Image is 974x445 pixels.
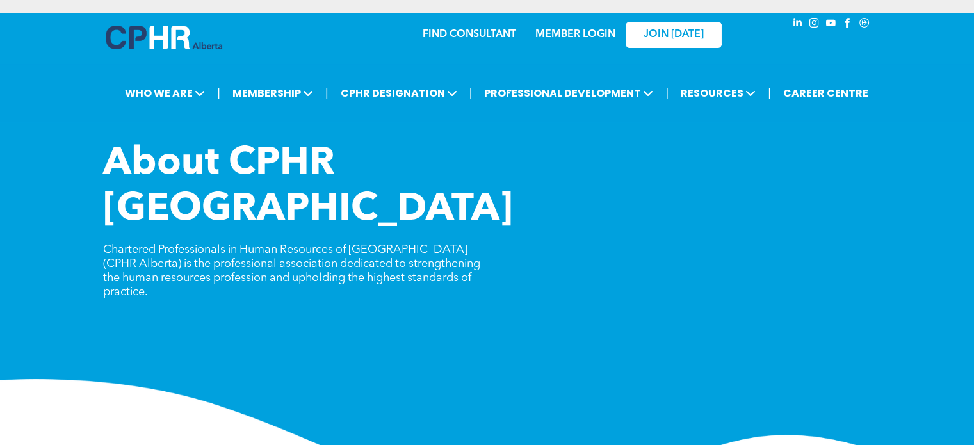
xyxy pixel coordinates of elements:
[121,81,209,105] span: WHO WE ARE
[325,80,329,106] li: |
[106,26,222,49] img: A blue and white logo for cp alberta
[217,80,220,106] li: |
[824,16,838,33] a: youtube
[423,29,516,40] a: FIND CONSULTANT
[644,29,704,41] span: JOIN [DATE]
[480,81,657,105] span: PROFESSIONAL DEVELOPMENT
[779,81,872,105] a: CAREER CENTRE
[857,16,872,33] a: Social network
[665,80,669,106] li: |
[535,29,615,40] a: MEMBER LOGIN
[229,81,317,105] span: MEMBERSHIP
[808,16,822,33] a: instagram
[791,16,805,33] a: linkedin
[677,81,759,105] span: RESOURCES
[337,81,461,105] span: CPHR DESIGNATION
[103,145,513,229] span: About CPHR [GEOGRAPHIC_DATA]
[768,80,771,106] li: |
[841,16,855,33] a: facebook
[626,22,722,48] a: JOIN [DATE]
[469,80,473,106] li: |
[103,244,480,298] span: Chartered Professionals in Human Resources of [GEOGRAPHIC_DATA] (CPHR Alberta) is the professiona...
